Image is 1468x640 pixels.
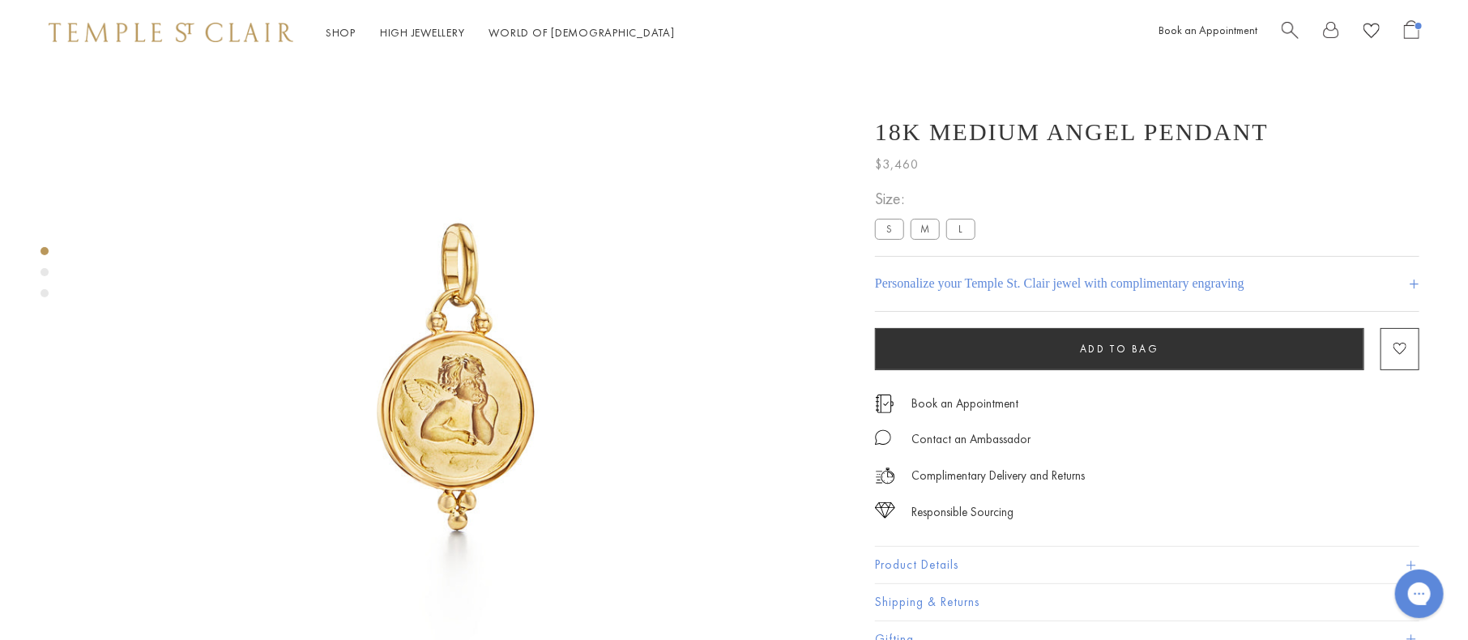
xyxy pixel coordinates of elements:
a: Open Shopping Bag [1404,20,1419,45]
a: View Wishlist [1363,20,1380,45]
a: Book an Appointment [911,395,1018,412]
div: Product gallery navigation [41,243,49,310]
nav: Main navigation [326,23,675,43]
img: MessageIcon-01_2.svg [875,429,891,446]
img: icon_sourcing.svg [875,502,895,518]
span: $3,460 [875,154,919,175]
button: Add to bag [875,328,1364,370]
a: ShopShop [326,25,356,40]
a: Search [1282,20,1299,45]
a: High JewelleryHigh Jewellery [380,25,465,40]
label: S [875,219,904,239]
div: Contact an Ambassador [911,429,1031,450]
span: Add to bag [1080,342,1159,356]
a: World of [DEMOGRAPHIC_DATA]World of [DEMOGRAPHIC_DATA] [489,25,675,40]
span: Size: [875,186,982,212]
label: L [946,219,975,239]
a: Book an Appointment [1159,23,1257,37]
h4: + [1409,269,1419,299]
img: icon_appointment.svg [875,395,894,413]
p: Complimentary Delivery and Returns [911,466,1085,486]
img: icon_delivery.svg [875,466,895,486]
button: Product Details [875,547,1419,583]
img: Temple St. Clair [49,23,293,42]
h4: Personalize your Temple St. Clair jewel with complimentary engraving [875,274,1244,293]
iframe: Gorgias live chat messenger [1387,564,1452,624]
div: Responsible Sourcing [911,502,1014,523]
button: Shipping & Returns [875,584,1419,621]
label: M [911,219,940,239]
h1: 18K Medium Angel Pendant [875,118,1269,146]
